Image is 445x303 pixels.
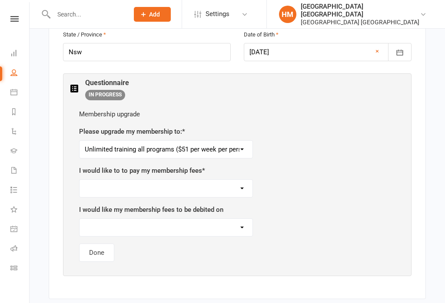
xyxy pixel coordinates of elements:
a: What's New [10,201,30,220]
input: Search... [51,8,123,20]
label: State / Province [63,30,106,40]
a: Dashboard [10,44,30,64]
label: Please upgrade my membership to: * [79,126,185,137]
h3: Questionnaire [85,79,129,87]
div: HM [279,6,296,23]
a: Roll call kiosk mode [10,240,30,259]
a: Reports [10,103,30,122]
div: Membership upgrade [79,109,395,119]
a: Class kiosk mode [10,259,30,279]
a: People [10,64,30,83]
button: Done [79,244,114,262]
div: [GEOGRAPHIC_DATA] [GEOGRAPHIC_DATA] [301,18,420,26]
a: Calendar [10,83,30,103]
label: I would like my membership fees to be debited on [79,204,223,215]
div: [GEOGRAPHIC_DATA] [GEOGRAPHIC_DATA] [301,3,420,18]
label: I would like to to pay my membership fees * [79,165,205,176]
a: × [375,46,379,56]
span: IN PROGRESS [85,90,125,100]
a: General attendance kiosk mode [10,220,30,240]
label: Date of Birth [244,30,279,40]
span: Settings [206,4,229,24]
span: Add [149,11,160,18]
button: Add [134,7,171,22]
